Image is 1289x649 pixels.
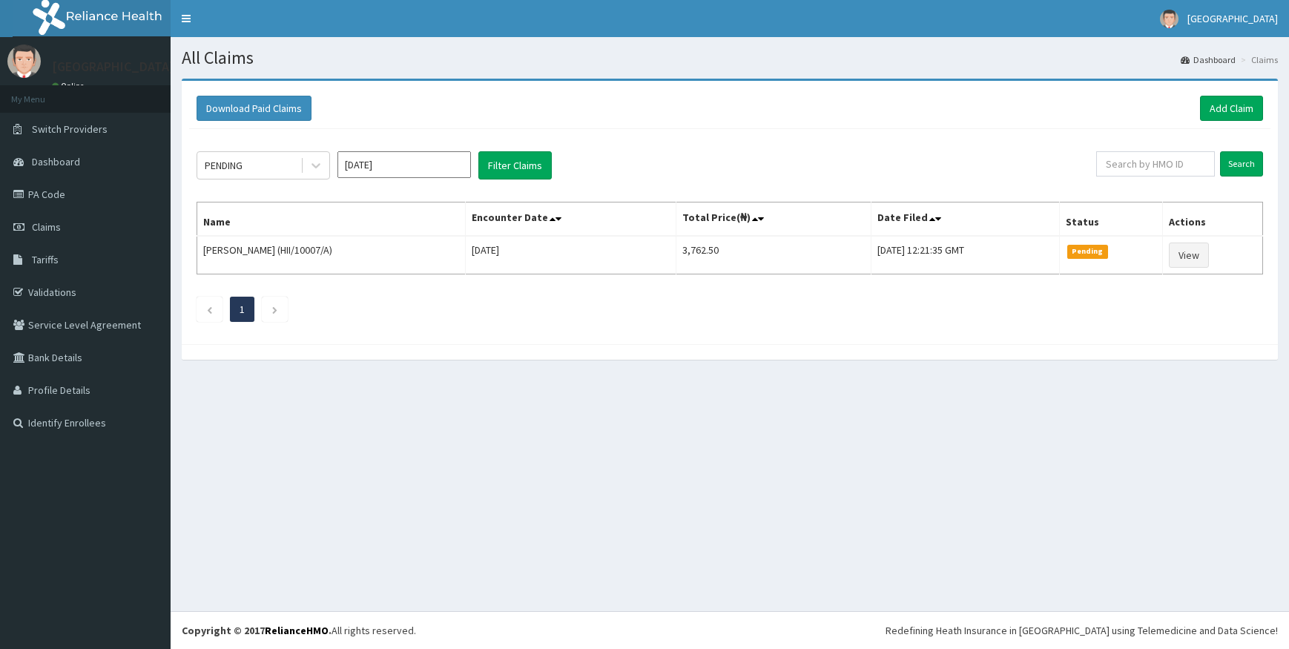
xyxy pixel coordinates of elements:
[871,236,1060,274] td: [DATE] 12:21:35 GMT
[871,202,1060,237] th: Date Filed
[465,236,676,274] td: [DATE]
[205,158,243,173] div: PENDING
[182,624,332,637] strong: Copyright © 2017 .
[676,202,871,237] th: Total Price(₦)
[1067,245,1108,258] span: Pending
[197,96,311,121] button: Download Paid Claims
[265,624,329,637] a: RelianceHMO
[337,151,471,178] input: Select Month and Year
[197,236,466,274] td: [PERSON_NAME] (HII/10007/A)
[52,60,174,73] p: [GEOGRAPHIC_DATA]
[886,623,1278,638] div: Redefining Heath Insurance in [GEOGRAPHIC_DATA] using Telemedicine and Data Science!
[1187,12,1278,25] span: [GEOGRAPHIC_DATA]
[1220,151,1263,177] input: Search
[1200,96,1263,121] a: Add Claim
[32,253,59,266] span: Tariffs
[52,81,88,91] a: Online
[478,151,552,179] button: Filter Claims
[1060,202,1163,237] th: Status
[197,202,466,237] th: Name
[271,303,278,316] a: Next page
[1163,202,1263,237] th: Actions
[32,122,108,136] span: Switch Providers
[171,611,1289,649] footer: All rights reserved.
[1096,151,1215,177] input: Search by HMO ID
[32,155,80,168] span: Dashboard
[1169,243,1209,268] a: View
[182,48,1278,67] h1: All Claims
[1160,10,1178,28] img: User Image
[240,303,245,316] a: Page 1 is your current page
[32,220,61,234] span: Claims
[206,303,213,316] a: Previous page
[1181,53,1236,66] a: Dashboard
[1237,53,1278,66] li: Claims
[676,236,871,274] td: 3,762.50
[7,45,41,78] img: User Image
[465,202,676,237] th: Encounter Date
